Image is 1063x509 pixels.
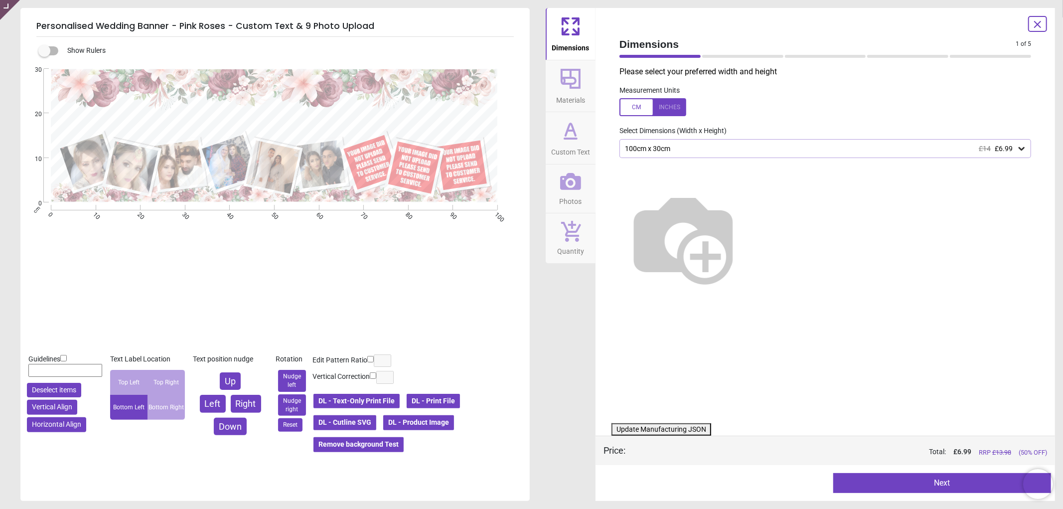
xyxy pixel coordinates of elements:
div: Text position nudge [193,354,268,364]
div: Bottom Right [148,395,185,420]
button: Right [231,395,261,412]
button: Dimensions [546,8,596,60]
span: £6.99 [995,145,1013,153]
span: (50% OFF) [1019,448,1047,457]
div: Bottom Left [110,395,148,420]
div: Show Rulers [44,45,530,57]
span: £14 [979,145,991,153]
button: Vertical Align [27,400,77,415]
button: DL - Product Image [382,414,455,431]
button: Quantity [546,213,596,263]
div: Text Label Location [110,354,185,364]
span: £ [953,447,971,457]
label: Edit Pattern Ratio [312,355,367,365]
span: Custom Text [551,143,590,158]
button: Horizontal Align [27,417,86,432]
label: Measurement Units [619,86,680,96]
span: Dimensions [552,38,590,53]
button: Update Manufacturing JSON [611,423,711,436]
button: Materials [546,60,596,112]
button: Deselect items [27,383,81,398]
div: 100cm x 30cm [624,145,1017,153]
span: 6.99 [957,448,971,456]
button: Remove background Test [312,436,405,453]
button: Reset [278,418,303,432]
button: Down [214,418,247,435]
div: Top Right [148,370,185,395]
button: Photos [546,165,596,213]
button: Nudge right [278,394,306,416]
button: Up [220,372,241,390]
span: 30 [23,66,42,74]
button: Custom Text [546,112,596,164]
button: Left [200,395,226,412]
label: Vertical Correction [312,372,370,382]
h5: Personalised Wedding Banner - Pink Roses - Custom Text & 9 Photo Upload [36,16,514,37]
iframe: Brevo live chat [1023,469,1053,499]
span: 1 of 5 [1016,40,1031,48]
button: DL - Text-Only Print File [312,393,401,410]
span: Quantity [557,242,584,257]
div: Total: [640,447,1047,457]
button: Next [833,473,1051,493]
span: RRP [979,448,1011,457]
span: Photos [560,192,582,207]
img: Helper for size comparison [619,174,747,302]
button: DL - Print File [406,393,461,410]
div: Price : [604,444,625,457]
span: £ 13.98 [992,449,1011,456]
span: Materials [556,91,585,106]
button: Nudge left [278,370,306,392]
span: Dimensions [619,37,1016,51]
button: DL - Cutline SVG [312,414,377,431]
div: Rotation [276,354,308,364]
p: Please select your preferred width and height [619,66,1039,77]
label: Select Dimensions (Width x Height) [611,126,727,136]
div: Top Left [110,370,148,395]
span: Guidelines [28,355,60,363]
